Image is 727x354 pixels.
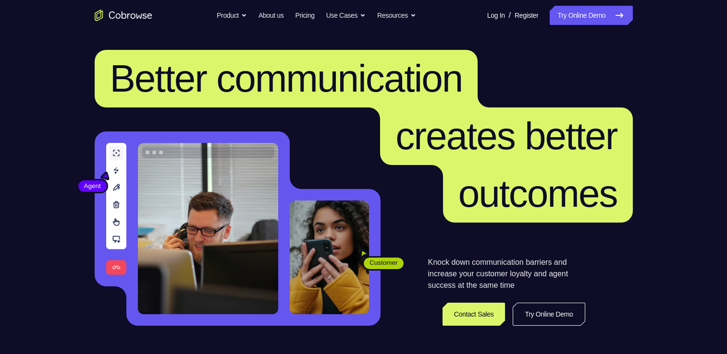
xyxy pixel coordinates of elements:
a: Pricing [295,6,314,25]
span: / [509,10,511,21]
p: Knock down communication barriers and increase your customer loyalty and agent success at the sam... [428,257,585,291]
a: Register [515,6,538,25]
a: Try Online Demo [550,6,632,25]
span: creates better [395,115,617,157]
button: Product [217,6,247,25]
button: Resources [377,6,416,25]
img: A customer holding their phone [290,201,369,314]
img: A customer support agent talking on the phone [138,143,278,314]
a: Go to the home page [95,10,152,21]
a: Try Online Demo [513,303,585,326]
span: outcomes [458,172,617,215]
a: Log In [487,6,505,25]
button: Use Cases [326,6,366,25]
span: Better communication [110,57,463,100]
a: Contact Sales [443,303,505,326]
a: About us [259,6,283,25]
